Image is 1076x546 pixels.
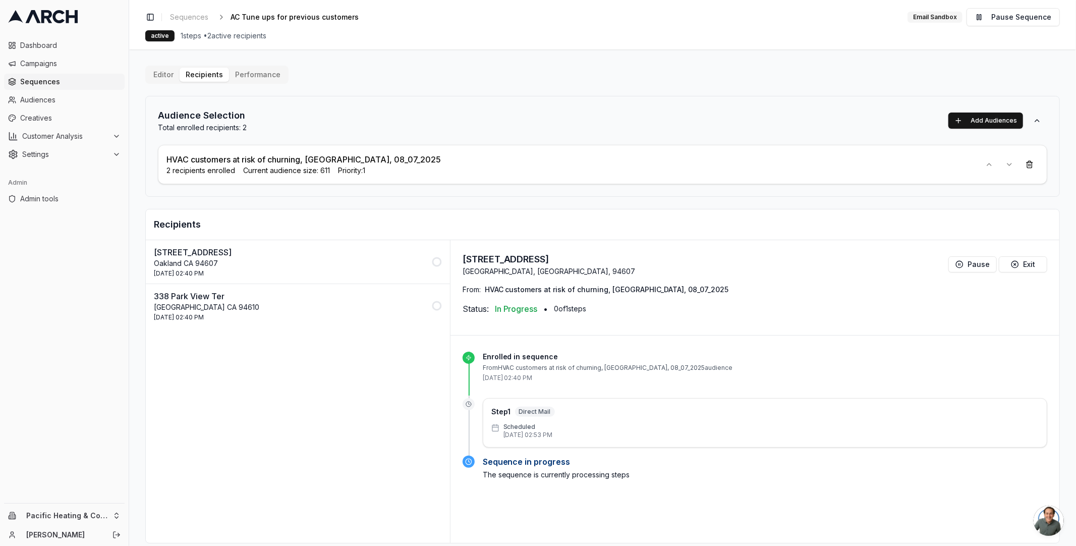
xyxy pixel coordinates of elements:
[166,153,441,166] p: HVAC customers at risk of churning, [GEOGRAPHIC_DATA], 08_07_2025
[22,131,108,141] span: Customer Analysis
[109,528,124,542] button: Log out
[20,59,121,69] span: Campaigns
[4,508,125,524] button: Pacific Heating & Cooling
[20,40,121,50] span: Dashboard
[948,113,1023,129] button: Add Audiences
[166,10,212,24] a: Sequences
[20,113,121,123] span: Creatives
[4,175,125,191] div: Admin
[4,110,125,126] a: Creatives
[170,12,208,22] span: Sequences
[154,258,426,268] p: Oakland CA 94607
[503,431,553,439] p: [DATE] 02:53 PM
[158,123,247,133] p: Total enrolled recipients: 2
[1034,506,1064,536] a: Open chat
[181,31,266,41] span: 1 steps • 2 active recipients
[154,313,204,321] span: [DATE] 02:40 PM
[154,290,426,302] p: 338 Park View Ter
[515,407,555,417] span: Direct Mail
[147,68,180,82] button: Editor
[338,166,365,176] span: Priority: 1
[463,303,489,315] span: Status:
[166,166,235,176] span: 2 recipients enrolled
[483,364,1047,372] p: From HVAC customers at risk of churning, [GEOGRAPHIC_DATA], 08_07_2025 audience
[544,303,548,315] span: •
[154,269,204,278] span: [DATE] 02:40 PM
[180,68,229,82] button: Recipients
[483,374,1047,382] p: [DATE] 02:40 PM
[158,108,247,123] h2: Audience Selection
[166,10,375,24] nav: breadcrumb
[26,511,108,520] span: Pacific Heating & Cooling
[229,68,287,82] button: Performance
[154,246,426,258] p: [STREET_ADDRESS]
[146,284,450,327] button: 338 Park View Ter[GEOGRAPHIC_DATA] CA 94610[DATE] 02:40 PM
[483,470,1047,480] p: The sequence is currently processing steps
[948,256,997,272] button: Pause
[20,95,121,105] span: Audiences
[20,194,121,204] span: Admin tools
[491,407,511,417] p: Step 1
[4,146,125,162] button: Settings
[4,92,125,108] a: Audiences
[154,217,1051,232] h2: Recipients
[243,166,330,176] span: Current audience size: 611
[4,128,125,144] button: Customer Analysis
[145,30,175,41] div: active
[154,302,426,312] p: [GEOGRAPHIC_DATA] CA 94610
[503,423,553,431] p: Scheduled
[463,266,636,277] p: [GEOGRAPHIC_DATA], [GEOGRAPHIC_DATA], 94607
[483,456,1047,468] p: Sequence in progress
[485,285,729,295] span: HVAC customers at risk of churning, [GEOGRAPHIC_DATA], 08_07_2025
[22,149,108,159] span: Settings
[146,240,450,284] button: [STREET_ADDRESS]Oakland CA 94607[DATE] 02:40 PM
[4,74,125,90] a: Sequences
[20,77,121,87] span: Sequences
[908,12,962,23] div: Email Sandbox
[967,8,1060,26] button: Pause Sequence
[495,303,538,315] span: In Progress
[999,256,1047,272] button: Exit
[4,191,125,207] a: Admin tools
[483,352,1047,362] p: Enrolled in sequence
[231,12,359,22] span: AC Tune ups for previous customers
[4,56,125,72] a: Campaigns
[26,530,101,540] a: [PERSON_NAME]
[554,304,587,314] span: 0 of 1 steps
[463,285,481,295] span: From:
[463,252,636,266] p: [STREET_ADDRESS]
[4,37,125,53] a: Dashboard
